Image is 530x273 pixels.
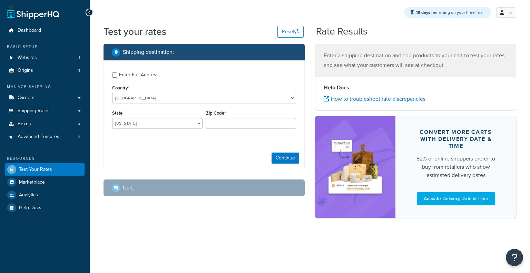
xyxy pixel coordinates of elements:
span: Dashboard [18,28,41,33]
span: 11 [77,68,80,74]
a: Origins11 [5,64,85,77]
div: 82% of online shoppers prefer to buy from retailers who show estimated delivery dates [412,155,500,179]
h2: Rate Results [316,26,367,37]
a: Shipping Rules [5,105,85,117]
span: Boxes [18,121,31,127]
span: Advanced Features [18,134,59,140]
h1: Test your rates [104,25,166,38]
a: Marketplace [5,176,85,188]
button: Continue [272,153,299,164]
span: Test Your Rates [19,167,52,173]
span: Analytics [19,192,38,198]
li: Origins [5,64,85,77]
div: Enter Full Address [119,70,159,80]
img: feature-image-ddt-36eae7f7280da8017bfb280eaccd9c446f90b1fe08728e4019434db127062ab4.png [325,127,385,207]
a: Advanced Features4 [5,130,85,143]
a: Boxes [5,118,85,130]
button: Open Resource Center [506,249,523,266]
span: Marketplace [19,179,45,185]
li: Websites [5,51,85,64]
li: Advanced Features [5,130,85,143]
span: Shipping Rules [18,108,50,114]
a: Carriers [5,91,85,104]
label: Zip Code* [206,110,226,116]
h2: Shipping destination : [123,49,174,55]
span: Help Docs [19,205,41,211]
input: Enter Full Address [112,72,117,78]
span: Origins [18,68,33,74]
a: Dashboard [5,24,85,37]
div: Convert more carts with delivery date & time [412,129,500,149]
a: Websites1 [5,51,85,64]
a: Activate Delivery Date & Time [417,192,495,205]
a: Test Your Rates [5,163,85,176]
span: 4 [78,134,80,140]
span: remaining on your Free Trial [415,9,483,16]
a: How to troubleshoot rate discrepancies [324,95,425,103]
h4: Help Docs [324,84,508,92]
a: Help Docs [5,202,85,214]
span: Websites [18,55,37,61]
strong: 48 days [415,9,430,16]
div: Resources [5,156,85,162]
label: State [112,110,122,116]
h2: Cart : [123,185,134,191]
p: Enter a shipping destination and add products to your cart to test your rates and see what your c... [324,51,508,70]
span: 1 [79,55,80,61]
div: Basic Setup [5,44,85,50]
div: Manage Shipping [5,84,85,90]
a: Analytics [5,189,85,201]
label: Country* [112,85,129,90]
span: Carriers [18,95,35,101]
button: Reset [277,26,304,38]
